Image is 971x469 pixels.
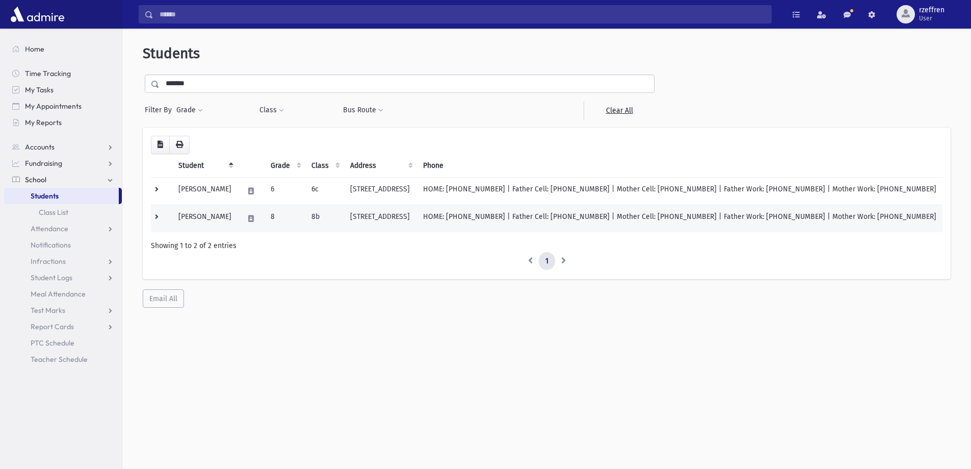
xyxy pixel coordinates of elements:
td: HOME: [PHONE_NUMBER] | Father Cell: [PHONE_NUMBER] | Mother Cell: [PHONE_NUMBER] | Father Work: [... [417,205,942,232]
span: Attendance [31,224,68,233]
a: Attendance [4,220,122,237]
a: Home [4,41,122,57]
a: Student Logs [4,269,122,286]
td: 8 [265,205,305,232]
a: PTC Schedule [4,335,122,351]
span: Teacher Schedule [31,355,88,364]
span: Fundraising [25,159,62,168]
td: [PERSON_NAME] [172,205,238,232]
a: Notifications [4,237,122,253]
td: 6c [305,177,344,205]
td: [STREET_ADDRESS] [344,177,417,205]
span: Notifications [31,240,71,250]
a: Students [4,188,119,204]
span: Accounts [25,142,55,152]
th: Student: activate to sort column descending [172,154,238,178]
button: Email All [143,289,184,308]
img: AdmirePro [8,4,67,24]
span: rzeffren [919,6,944,14]
a: Teacher Schedule [4,351,122,367]
span: Students [31,191,59,201]
a: Meal Attendance [4,286,122,302]
span: Report Cards [31,322,74,331]
input: Search [153,5,771,23]
a: Infractions [4,253,122,269]
span: User [919,14,944,22]
span: Meal Attendance [31,289,86,299]
button: Class [259,101,284,119]
span: Test Marks [31,306,65,315]
td: 6 [265,177,305,205]
a: Class List [4,204,122,220]
a: School [4,171,122,188]
td: [STREET_ADDRESS] [344,205,417,232]
td: HOME: [PHONE_NUMBER] | Father Cell: [PHONE_NUMBER] | Mother Cell: [PHONE_NUMBER] | Father Work: [... [417,177,942,205]
a: My Tasks [4,82,122,98]
span: My Reports [25,118,62,127]
a: 1 [539,252,555,270]
span: My Tasks [25,85,54,94]
span: PTC Schedule [31,338,74,348]
a: Time Tracking [4,65,122,82]
a: Accounts [4,139,122,155]
a: Test Marks [4,302,122,318]
button: Print [169,136,190,154]
th: Class: activate to sort column ascending [305,154,344,178]
span: Infractions [31,257,66,266]
button: Bus Route [343,101,384,119]
button: CSV [151,136,170,154]
th: Address: activate to sort column ascending [344,154,417,178]
a: Report Cards [4,318,122,335]
td: 8b [305,205,344,232]
span: Home [25,44,44,54]
a: Fundraising [4,155,122,171]
span: School [25,175,46,184]
span: Students [143,45,200,62]
span: Student Logs [31,273,72,282]
td: [PERSON_NAME] [172,177,238,205]
button: Grade [176,101,203,119]
a: My Reports [4,114,122,131]
a: My Appointments [4,98,122,114]
span: Filter By [145,105,176,115]
div: Showing 1 to 2 of 2 entries [151,240,942,251]
span: Time Tracking [25,69,71,78]
a: Clear All [584,101,654,119]
th: Grade: activate to sort column ascending [265,154,305,178]
span: My Appointments [25,102,82,111]
th: Phone [417,154,942,178]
